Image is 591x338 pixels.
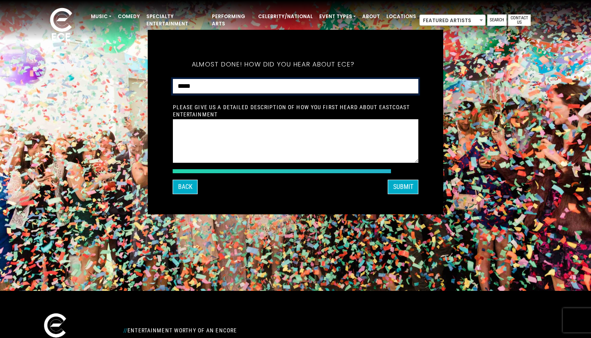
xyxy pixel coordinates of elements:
[173,50,374,79] h5: Almost done! How did you hear about ECE?
[173,180,198,194] button: Back
[419,15,486,26] span: Featured Artists
[123,327,127,334] span: //
[359,10,383,23] a: About
[255,10,316,23] a: Celebrity/National
[388,180,419,194] button: SUBMIT
[41,6,81,45] img: ece_new_logo_whitev2-1.png
[88,10,115,23] a: Music
[209,10,255,31] a: Performing Arts
[508,15,531,26] a: Contact Us
[173,79,419,94] select: How did you hear about ECE
[143,10,209,31] a: Specialty Entertainment
[115,10,143,23] a: Comedy
[383,10,419,23] a: Locations
[316,10,359,23] a: Event Types
[420,15,485,26] span: Featured Artists
[119,324,384,337] div: Entertainment Worthy of an Encore
[487,15,507,26] a: Search
[173,104,419,118] label: Please give us a detailed description of how you first heard about EastCoast Entertainment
